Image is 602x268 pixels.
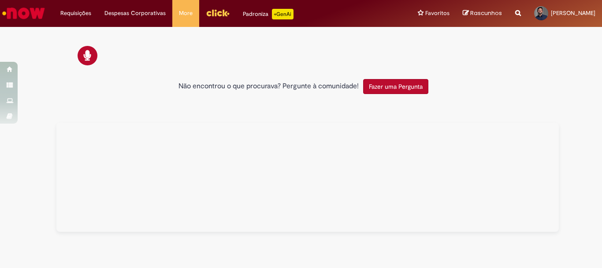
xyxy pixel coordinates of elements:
span: Despesas Corporativas [104,9,166,18]
img: click_logo_yellow_360x200.png [206,6,230,19]
h2: Não encontrou o que procurava? Pergunte à comunidade! [178,83,359,91]
div: Tudo [56,123,559,232]
span: Rascunhos [470,9,502,17]
span: Requisições [60,9,91,18]
div: Padroniza [243,9,294,19]
a: Rascunhos [463,9,502,18]
span: More [179,9,193,18]
p: +GenAi [272,9,294,19]
img: ServiceNow [1,4,46,22]
button: Fazer uma Pergunta [363,79,428,94]
span: Favoritos [425,9,450,18]
span: [PERSON_NAME] [551,9,595,17]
